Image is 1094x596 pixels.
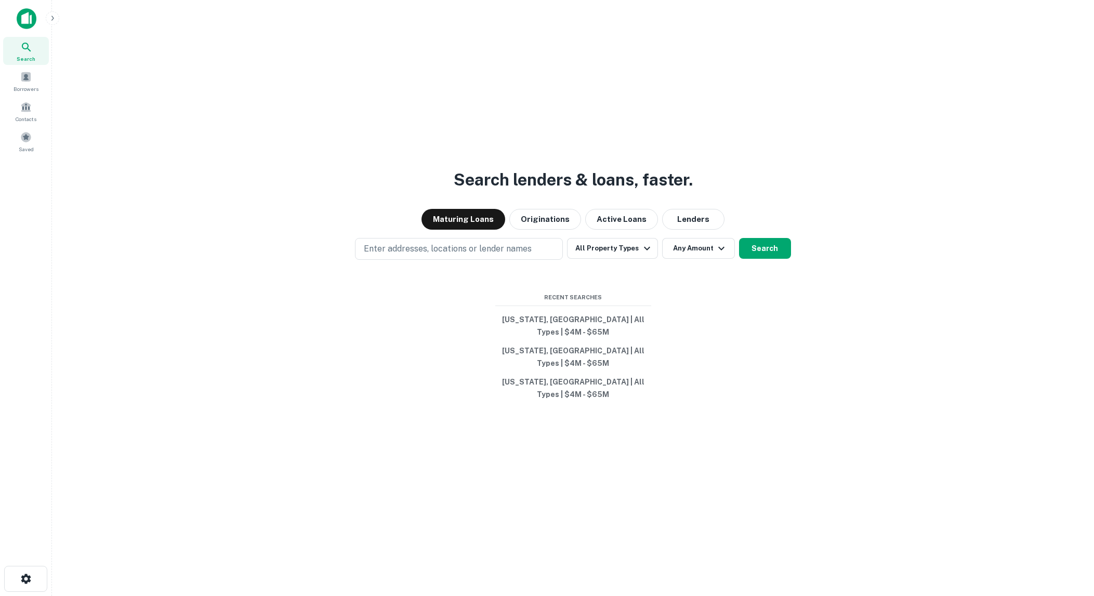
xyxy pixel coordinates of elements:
[355,238,563,260] button: Enter addresses, locations or lender names
[16,115,36,123] span: Contacts
[19,145,34,153] span: Saved
[17,55,35,63] span: Search
[1042,513,1094,563] iframe: Chat Widget
[739,238,791,259] button: Search
[454,167,693,192] h3: Search lenders & loans, faster.
[14,85,38,93] span: Borrowers
[509,209,581,230] button: Originations
[17,8,36,29] img: capitalize-icon.png
[364,243,532,255] p: Enter addresses, locations or lender names
[495,373,651,404] button: [US_STATE], [GEOGRAPHIC_DATA] | All Types | $4M - $65M
[585,209,658,230] button: Active Loans
[3,67,49,95] a: Borrowers
[3,37,49,65] a: Search
[3,127,49,155] a: Saved
[662,238,735,259] button: Any Amount
[421,209,505,230] button: Maturing Loans
[3,97,49,125] a: Contacts
[567,238,657,259] button: All Property Types
[495,341,651,373] button: [US_STATE], [GEOGRAPHIC_DATA] | All Types | $4M - $65M
[662,209,724,230] button: Lenders
[495,293,651,302] span: Recent Searches
[495,310,651,341] button: [US_STATE], [GEOGRAPHIC_DATA] | All Types | $4M - $65M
